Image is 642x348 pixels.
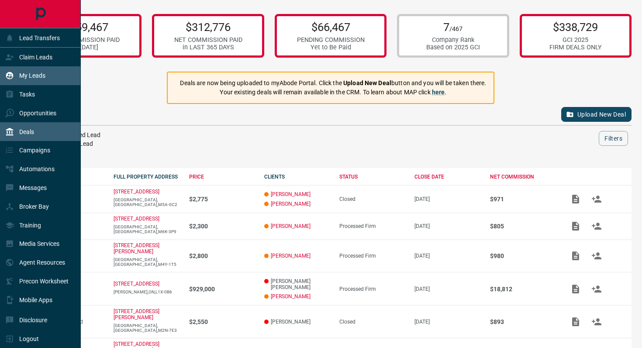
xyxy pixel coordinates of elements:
div: Processed Firm [339,223,406,229]
div: FULL PROPERTY ADDRESS [114,174,180,180]
p: [DATE] [414,223,481,229]
div: in [DATE] [52,44,120,51]
span: Add / View Documents [565,252,586,258]
p: $805 [490,223,556,230]
strong: Upload New Deal [343,79,391,86]
p: $929,000 [189,286,255,293]
div: CLOSE DATE [414,174,481,180]
div: Based on 2025 GCI [426,44,480,51]
div: FIRM DEALS ONLY [549,44,602,51]
p: [DATE] [414,286,481,292]
div: NET COMMISSION [490,174,556,180]
div: in LAST 365 DAYS [174,44,242,51]
a: [STREET_ADDRESS] [114,216,159,222]
p: [PERSON_NAME] [264,319,331,325]
a: [STREET_ADDRESS][PERSON_NAME] [114,242,159,255]
span: Match Clients [586,319,607,325]
div: Company Rank [426,36,480,44]
p: Your existing deals will remain available in the CRM. To learn about MAP click . [180,88,486,97]
p: $893 [490,318,556,325]
a: [PERSON_NAME] [271,223,311,229]
a: [PERSON_NAME] [271,253,311,259]
span: Add / View Documents [565,319,586,325]
div: Processed Firm [339,286,406,292]
div: PENDING COMMISSION [297,36,365,44]
p: [PERSON_NAME],ON,L1X-0B6 [114,289,180,294]
div: NET COMMISSION PAID [52,36,120,44]
a: [STREET_ADDRESS] [114,189,159,195]
p: $2,300 [189,223,255,230]
p: [DATE] [414,319,481,325]
p: $18,812 [490,286,556,293]
p: [GEOGRAPHIC_DATA],[GEOGRAPHIC_DATA],M4Y-1T5 [114,257,180,267]
div: Processed Firm [339,253,406,259]
p: $66,467 [297,21,365,34]
div: GCI 2025 [549,36,602,44]
div: STATUS [339,174,406,180]
div: PRICE [189,174,255,180]
a: [PERSON_NAME] [271,201,311,207]
span: Match Clients [586,252,607,258]
p: Deals are now being uploaded to myAbode Portal. Click the button and you will be taken there. [180,79,486,88]
div: CLIENTS [264,174,331,180]
span: Match Clients [586,286,607,292]
button: Upload New Deal [561,107,632,122]
p: [GEOGRAPHIC_DATA],[GEOGRAPHIC_DATA],M5A-0C2 [114,197,180,207]
p: 7 [426,21,480,34]
a: [STREET_ADDRESS] [114,281,159,287]
p: $2,800 [189,252,255,259]
p: $2,550 [189,318,255,325]
span: Add / View Documents [565,223,586,229]
button: Filters [599,131,628,146]
a: [STREET_ADDRESS][PERSON_NAME] [114,308,159,320]
p: [GEOGRAPHIC_DATA],[GEOGRAPHIC_DATA],M6K-3P9 [114,224,180,234]
span: Add / View Documents [565,286,586,292]
p: $2,775 [189,196,255,203]
p: $312,776 [174,21,242,34]
p: [GEOGRAPHIC_DATA],[GEOGRAPHIC_DATA],M2N-7E3 [114,323,180,333]
span: /467 [449,25,463,33]
p: [DATE] [414,196,481,202]
a: [PERSON_NAME] [271,293,311,300]
p: $980 [490,252,556,259]
span: Match Clients [586,223,607,229]
p: $338,729 [549,21,602,34]
div: Yet to Be Paid [297,44,365,51]
div: Closed [339,319,406,325]
p: $971 [490,196,556,203]
p: [PERSON_NAME] [PERSON_NAME] [264,278,331,290]
p: $259,467 [52,21,120,34]
p: [DATE] [414,253,481,259]
a: [PERSON_NAME] [271,191,311,197]
div: NET COMMISSION PAID [174,36,242,44]
span: Match Clients [586,196,607,202]
a: here [432,89,445,96]
div: Closed [339,196,406,202]
span: Add / View Documents [565,196,586,202]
